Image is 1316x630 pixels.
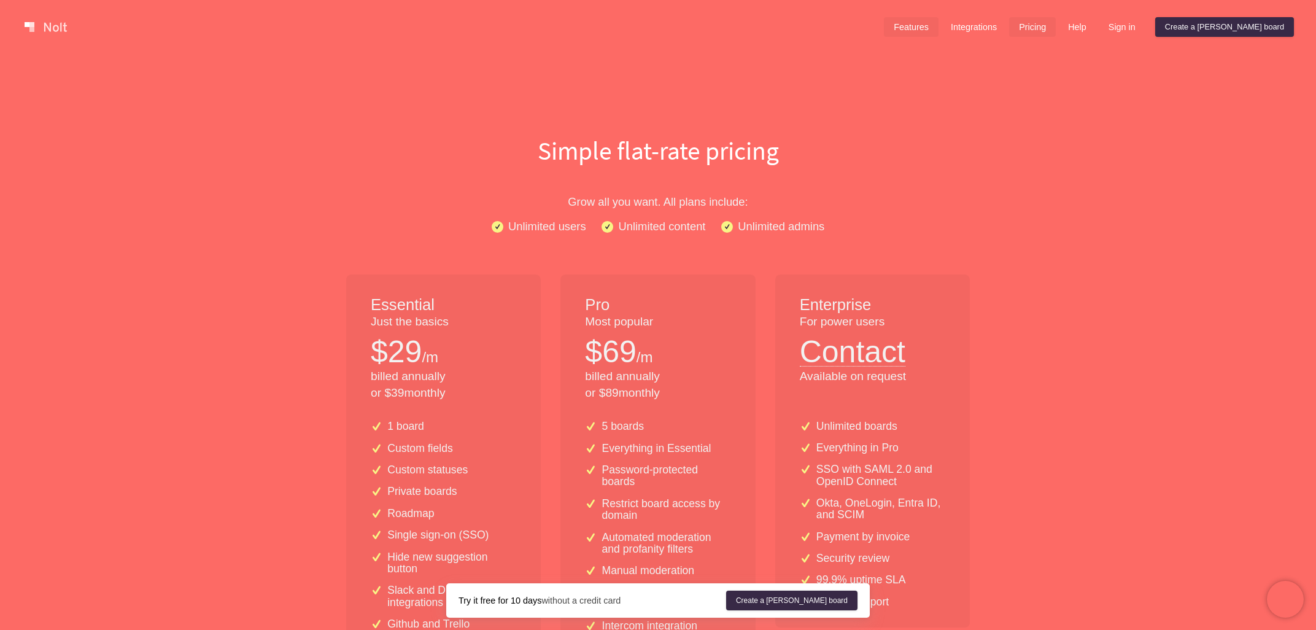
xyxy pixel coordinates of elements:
[459,594,726,607] div: without a credit card
[602,565,695,577] p: Manual moderation
[602,443,711,454] p: Everything in Essential
[800,314,945,330] p: For power users
[816,497,945,521] p: Okta, OneLogin, Entra ID, and SCIM
[800,368,945,385] p: Available on request
[265,193,1051,211] p: Grow all you want. All plans include:
[602,421,644,432] p: 5 boards
[387,421,424,432] p: 1 board
[387,551,516,575] p: Hide new suggestion button
[816,464,945,488] p: SSO with SAML 2.0 and OpenID Connect
[1058,17,1096,37] a: Help
[585,368,730,402] p: billed annually or $ 89 monthly
[816,421,897,432] p: Unlimited boards
[1009,17,1056,37] a: Pricing
[371,294,516,316] h1: Essential
[387,529,489,541] p: Single sign-on (SSO)
[387,464,468,476] p: Custom statuses
[816,442,899,454] p: Everything in Pro
[1099,17,1145,37] a: Sign in
[884,17,939,37] a: Features
[1155,17,1294,37] a: Create a [PERSON_NAME] board
[422,347,438,368] p: /m
[585,330,636,373] p: $ 69
[738,217,824,235] p: Unlimited admins
[387,508,434,519] p: Roadmap
[602,532,731,556] p: Automated moderation and profanity filters
[637,347,653,368] p: /m
[387,486,457,497] p: Private boards
[602,464,731,488] p: Password-protected boards
[618,217,705,235] p: Unlimited content
[387,443,453,454] p: Custom fields
[800,294,945,316] h1: Enterprise
[508,217,586,235] p: Unlimited users
[1267,581,1304,618] iframe: Chatra live chat
[371,314,516,330] p: Just the basics
[816,574,906,586] p: 99.9% uptime SLA
[602,498,731,522] p: Restrict board access by domain
[816,553,889,564] p: Security review
[816,531,910,543] p: Payment by invoice
[265,133,1051,168] h1: Simple flat-rate pricing
[371,368,516,402] p: billed annually or $ 39 monthly
[459,596,541,605] strong: Try it free for 10 days
[585,314,730,330] p: Most popular
[371,330,422,373] p: $ 29
[941,17,1007,37] a: Integrations
[585,294,730,316] h1: Pro
[726,591,857,610] a: Create a [PERSON_NAME] board
[800,330,905,367] button: Contact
